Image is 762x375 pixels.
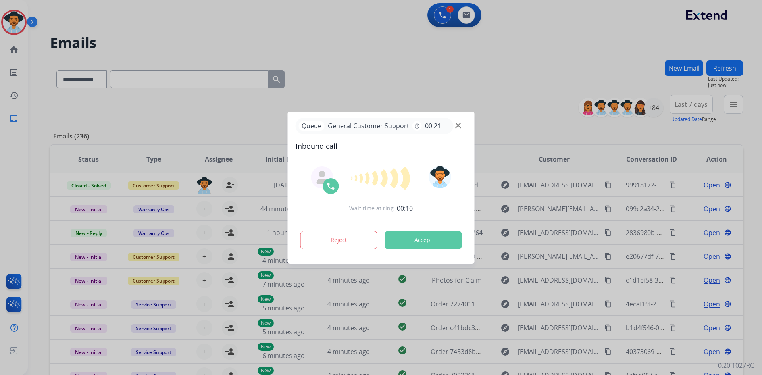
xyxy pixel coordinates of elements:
[425,121,441,131] span: 00:21
[414,123,420,129] mat-icon: timer
[397,204,413,213] span: 00:10
[300,231,377,249] button: Reject
[296,140,467,152] span: Inbound call
[349,204,395,212] span: Wait time at ring:
[299,121,325,131] p: Queue
[385,231,462,249] button: Accept
[455,122,461,128] img: close-button
[429,166,451,188] img: avatar
[718,361,754,370] p: 0.20.1027RC
[325,121,412,131] span: General Customer Support
[326,181,336,191] img: call-icon
[316,171,329,184] img: agent-avatar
